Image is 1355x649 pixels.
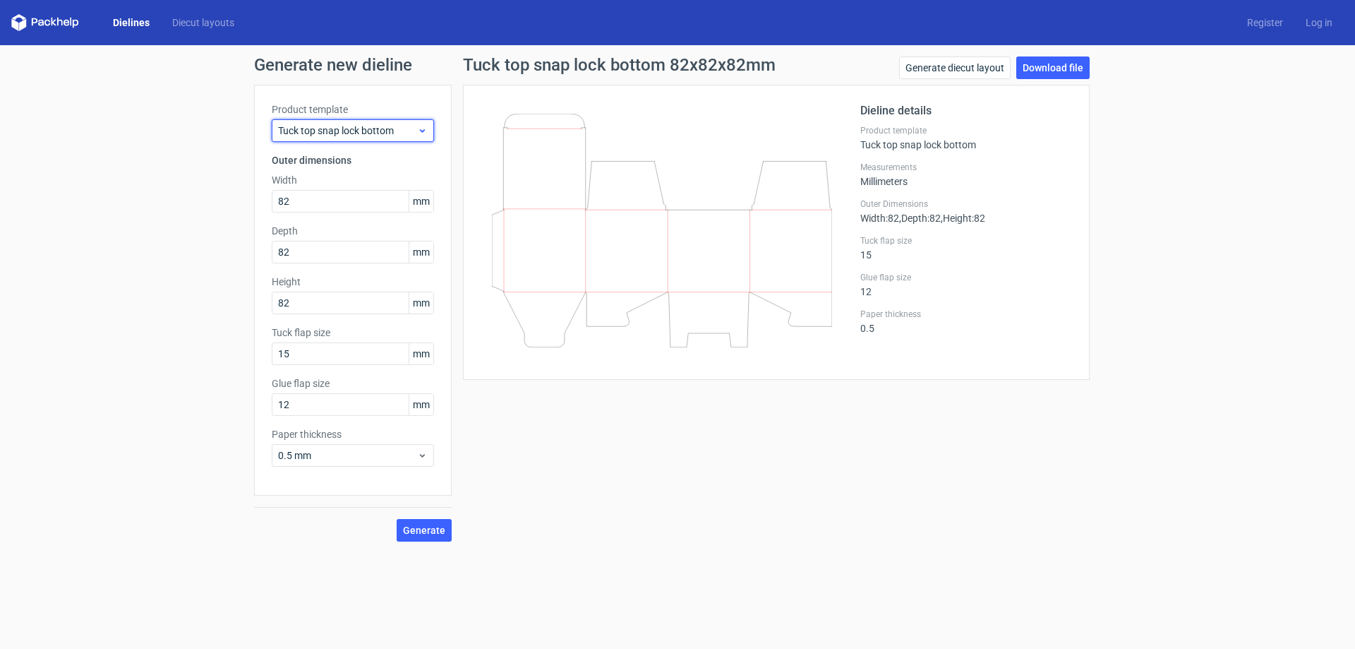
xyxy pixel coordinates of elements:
[1236,16,1294,30] a: Register
[860,213,899,224] span: Width : 82
[397,519,452,542] button: Generate
[899,56,1011,79] a: Generate diecut layout
[941,213,985,224] span: , Height : 82
[272,153,434,167] h3: Outer dimensions
[272,224,434,238] label: Depth
[860,309,1072,320] label: Paper thickness
[860,309,1072,334] div: 0.5
[409,191,433,212] span: mm
[403,525,445,535] span: Generate
[272,102,434,117] label: Product template
[860,162,1072,187] div: Millimeters
[860,272,1072,297] div: 12
[463,56,776,73] h1: Tuck top snap lock bottom 82x82x82mm
[860,162,1072,173] label: Measurements
[860,125,1072,150] div: Tuck top snap lock bottom
[860,198,1072,210] label: Outer Dimensions
[1294,16,1344,30] a: Log in
[860,235,1072,246] label: Tuck flap size
[860,272,1072,283] label: Glue flap size
[409,343,433,364] span: mm
[860,235,1072,261] div: 15
[860,125,1072,136] label: Product template
[272,173,434,187] label: Width
[409,242,433,263] span: mm
[1016,56,1090,79] a: Download file
[409,292,433,314] span: mm
[278,124,417,138] span: Tuck top snap lock bottom
[272,275,434,289] label: Height
[102,16,161,30] a: Dielines
[272,376,434,391] label: Glue flap size
[899,213,941,224] span: , Depth : 82
[272,326,434,340] label: Tuck flap size
[409,394,433,415] span: mm
[161,16,246,30] a: Diecut layouts
[860,102,1072,119] h2: Dieline details
[272,427,434,441] label: Paper thickness
[278,448,417,463] span: 0.5 mm
[254,56,1101,73] h1: Generate new dieline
